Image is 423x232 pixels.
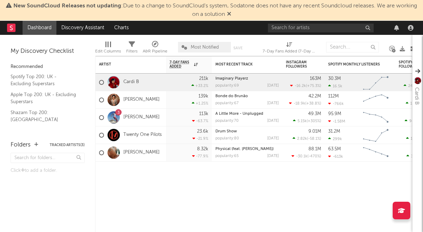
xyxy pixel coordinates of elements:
span: -58.1 % [308,137,320,141]
div: A&R Pipeline [143,47,167,56]
div: +1.25 % [192,101,208,106]
div: -1.58M [328,119,345,124]
div: 16.5k [328,84,342,88]
div: [DATE] [267,119,279,123]
div: Imaginary Playerz [215,77,279,81]
div: Folders [11,141,31,149]
span: -470 % [308,155,320,158]
div: 139k [198,94,208,99]
div: Cardi B [412,87,421,105]
span: 16.5k [411,137,420,141]
a: Dashboard [23,21,56,35]
span: +75.3 % [307,84,320,88]
a: iTunes Top 200: UK - Excluding Catalog [11,127,78,141]
input: Search for artists [268,24,374,32]
span: 146k [410,102,419,106]
div: 113k [199,112,208,116]
span: Most Notified [191,45,219,50]
div: A Little More - Unplugged [215,112,279,116]
a: Shazam Top 200: [GEOGRAPHIC_DATA] [11,109,78,123]
a: Drum Show [215,130,237,133]
span: 5.15k [298,119,307,123]
div: 211k [199,76,208,81]
div: ( ) [292,154,321,158]
span: 94.2k [409,119,419,123]
div: Edit Columns [95,47,121,56]
div: A&R Pipeline [143,38,167,59]
a: Apple Top 200: UK - Excluding Superstars [11,91,78,105]
svg: Chart title [360,144,392,162]
button: Save [233,46,243,50]
div: -21.9 % [192,136,208,141]
span: +38.8 % [306,102,320,106]
div: 31.2M [328,129,340,134]
div: Bonde do Brunão [215,94,279,98]
div: My Discovery Checklist [11,47,85,56]
span: 24.9k [408,84,418,88]
div: [DATE] [267,101,279,105]
a: A Little More - Unplugged [215,112,263,116]
a: Spotify Top 200: UK - Excluding Superstars [11,73,78,87]
div: ( ) [289,101,321,106]
div: [DATE] [267,154,279,158]
span: -16.2k [295,84,306,88]
div: Edit Columns [95,38,121,59]
a: Physical (feat. [PERSON_NAME]) [215,147,274,151]
div: popularity: 80 [215,137,239,140]
a: Discovery Assistant [56,21,109,35]
div: [DATE] [267,137,279,140]
a: [PERSON_NAME] [123,150,160,156]
div: 7-Day Fans Added (7-Day Fans Added) [263,38,315,59]
div: 112M [328,94,339,99]
div: Click to add a folder. [11,167,85,175]
div: 163M [310,76,321,81]
a: Bonde do Brunão [215,94,248,98]
div: popularity: 67 [215,101,239,105]
div: Spotify Monthly Listeners [328,62,381,67]
svg: Chart title [360,74,392,91]
span: 7-Day Fans Added [170,60,192,69]
span: New SoundCloud Releases not updating [13,3,121,9]
a: Twenty One Pilots [123,132,162,138]
div: ( ) [290,83,321,88]
div: popularity: 69 [215,84,239,88]
div: 7-Day Fans Added (7-Day Fans Added) [263,47,315,56]
span: -18.9k [294,102,305,106]
span: +305 % [308,119,320,123]
button: Tracked Artists(3) [50,143,85,147]
span: 2.82k [297,137,307,141]
div: popularity: 70 [215,119,239,123]
div: 42.2M [308,94,321,99]
svg: Chart title [360,126,392,144]
input: Search for folders... [11,153,85,163]
a: Charts [109,21,134,35]
div: Physical (feat. Troye Sivan) [215,147,279,151]
div: -613k [328,154,343,159]
div: -63.7 % [192,119,208,123]
a: [PERSON_NAME] [123,114,160,120]
div: Instagram Followers [286,60,311,69]
span: : Due to a change to SoundCloud's system, Sodatone does not have any recent Soundcloud releases. ... [13,3,417,17]
div: popularity: 65 [215,154,239,158]
a: [PERSON_NAME] [123,97,160,103]
div: 8.32k [197,147,208,151]
div: 9.01M [308,129,321,134]
div: Drum Show [215,130,279,133]
div: Recommended [11,63,85,71]
div: Most Recent Track [215,62,268,67]
div: -766k [328,101,344,106]
span: Dismiss [227,12,231,17]
div: 88.1M [308,147,321,151]
div: 95.9M [328,112,341,116]
a: Imaginary Playerz [215,77,248,81]
svg: Chart title [360,91,392,109]
div: 30.3M [328,76,341,81]
div: 49.3M [308,112,321,116]
span: 31.7k [411,155,420,158]
div: 63.5M [328,147,341,151]
span: -30.1k [296,155,307,158]
div: Artist [99,62,152,67]
div: [DATE] [267,84,279,88]
input: Search... [326,42,379,52]
div: 23.6k [197,129,208,134]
